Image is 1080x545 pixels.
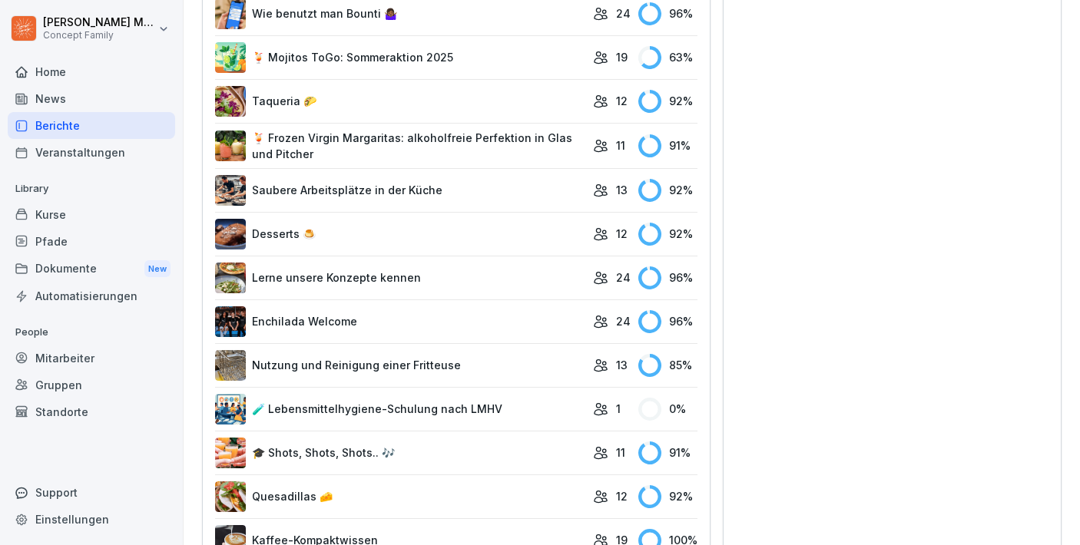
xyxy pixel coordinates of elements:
a: Desserts 🍮 [215,219,585,249]
p: 1 [616,401,621,417]
p: 12 [616,226,628,242]
a: Pfade [8,228,175,255]
div: Support [8,479,175,506]
a: Home [8,58,175,85]
img: b2msvuojt3s6egexuweix326.png [215,350,246,381]
a: News [8,85,175,112]
a: Taqueria 🌮 [215,86,585,117]
a: Kurse [8,201,175,228]
p: 24 [616,269,631,286]
p: [PERSON_NAME] Moraitis [43,16,155,29]
a: 🎓 Shots, Shots, Shots.. 🎶 [215,438,585,468]
img: w073682ehjnz33o40dra5ovt.png [215,42,246,73]
a: Quesadillas 🧀 [215,481,585,512]
a: Mitarbeiter [8,345,175,372]
a: DokumenteNew [8,255,175,283]
a: Nutzung und Reinigung einer Fritteuse [215,350,585,381]
img: uhjqgshzqlusogrgy47aqa75.png [215,130,246,161]
a: 🧪 Lebensmittelhygiene-Schulung nach LMHV [215,394,585,424]
p: 11 [616,444,625,461]
p: People [8,320,175,345]
div: 92 % [638,485,697,508]
a: Veranstaltungen [8,139,175,166]
div: New [144,260,171,278]
a: Lerne unsere Konzepte kennen [215,263,585,293]
a: Berichte [8,112,175,139]
div: 92 % [638,90,697,113]
p: 12 [616,93,628,109]
img: bpm5hgrbr4y537er91vggddq.png [215,86,246,117]
p: Concept Family [43,30,155,41]
a: Gruppen [8,372,175,398]
div: 92 % [638,179,697,202]
div: 96 % [638,2,697,25]
div: 91 % [638,441,697,464]
p: 11 [616,137,625,154]
div: 96 % [638,310,697,333]
img: k9f6vf7sge8xo3hap3x1i0ci.png [215,481,246,512]
a: Saubere Arbeitsplätze in der Küche [215,175,585,206]
img: q2y488op23jdnwlybj9l9yhu.png [215,263,246,293]
a: 🍹 Mojitos ToGo: Sommeraktion 2025 [215,42,585,73]
p: 19 [616,49,628,65]
a: Automatisierungen [8,282,175,309]
div: 63 % [638,46,697,69]
div: 0 % [638,398,697,421]
p: 24 [616,313,631,329]
p: 24 [616,5,631,21]
div: 92 % [638,223,697,246]
img: t4k1s3c8kfftykwj7okmtzoy.png [215,175,246,206]
div: Dokumente [8,255,175,283]
a: Standorte [8,398,175,425]
img: kph3jhn6jj13stvi8j8m0h56.png [215,438,246,468]
p: Library [8,177,175,201]
a: Enchilada Welcome [215,306,585,337]
img: wi0zdn3eddgpmehvdt09frcj.png [215,219,246,249]
a: 🍹 Frozen Virgin Margaritas: alkoholfreie Perfektion in Glas und Pitcher [215,130,585,162]
p: 13 [616,182,628,198]
div: 85 % [638,354,697,377]
img: h7jpezukfv8pwd1f3ia36uzh.png [215,394,246,424]
p: 12 [616,488,628,504]
img: tvia5dmua0oanporuy26ler9.png [215,306,246,337]
div: 91 % [638,134,697,157]
a: Einstellungen [8,506,175,533]
p: 13 [616,357,628,373]
div: 96 % [638,266,697,289]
